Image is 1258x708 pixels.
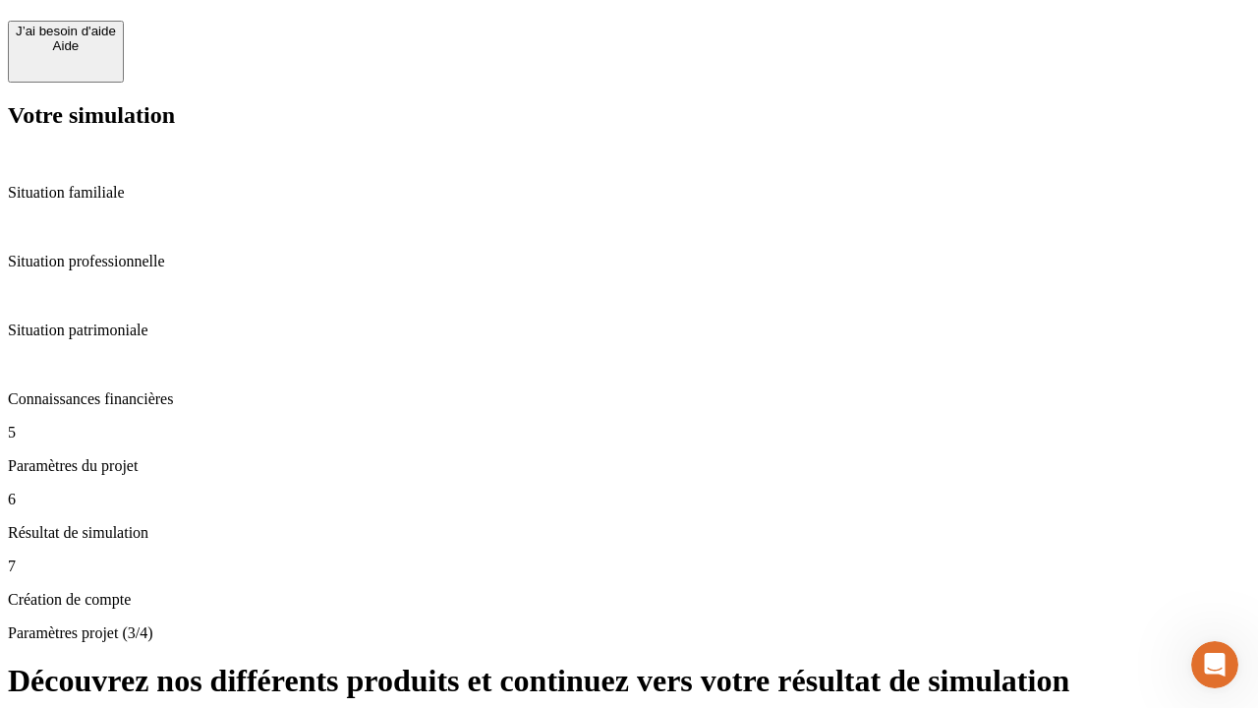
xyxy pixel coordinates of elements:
[8,624,1250,642] p: Paramètres projet (3/4)
[8,558,1250,575] p: 7
[8,491,1250,508] p: 6
[8,102,1250,129] h2: Votre simulation
[8,457,1250,475] p: Paramètres du projet
[8,21,124,83] button: J’ai besoin d'aideAide
[8,591,1250,609] p: Création de compte
[8,524,1250,542] p: Résultat de simulation
[8,663,1069,698] span: Découvrez nos différents produits et continuez vers votre résultat de simulation
[1191,641,1238,688] iframe: Intercom live chat
[8,184,1250,202] p: Situation familiale
[8,322,1250,339] p: Situation patrimoniale
[16,24,116,38] div: J’ai besoin d'aide
[8,253,1250,270] p: Situation professionnelle
[16,38,116,53] div: Aide
[8,424,1250,442] p: 5
[8,390,1250,408] p: Connaissances financières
